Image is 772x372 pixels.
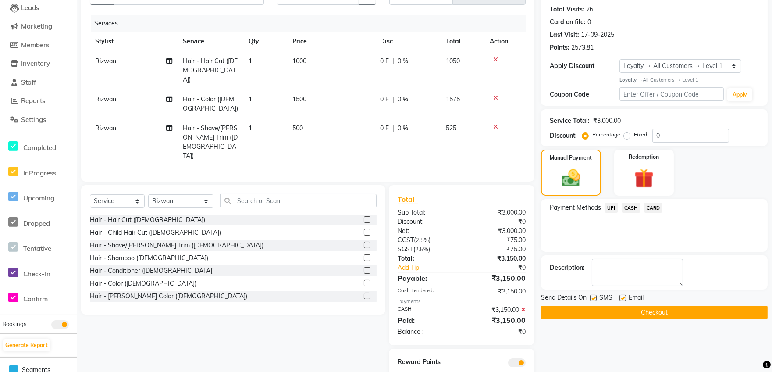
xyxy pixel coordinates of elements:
label: Fixed [634,131,647,139]
span: 500 [292,124,303,132]
div: Discount: [550,131,577,140]
label: Redemption [629,153,659,161]
span: Marketing [21,22,52,30]
div: Service Total: [550,116,590,125]
span: 1575 [446,95,460,103]
div: ₹3,150.00 [462,254,532,263]
div: Coupon Code [550,90,619,99]
div: CASH [391,305,462,315]
label: Percentage [592,131,620,139]
div: Hair - Color ([DEMOGRAPHIC_DATA]) [90,279,196,288]
span: Dropped [23,219,50,228]
span: CARD [644,203,663,213]
div: Services [91,15,532,32]
span: Members [21,41,49,49]
button: Generate Report [3,339,50,351]
th: Service [178,32,243,51]
button: Apply [727,88,752,101]
div: 26 [586,5,593,14]
div: ( ) [391,245,462,254]
th: Action [484,32,526,51]
div: ( ) [391,236,462,245]
a: Staff [2,78,75,88]
span: 2.5% [415,246,428,253]
th: Qty [243,32,287,51]
div: Hair - Child Hair Cut ([DEMOGRAPHIC_DATA]) [90,228,221,237]
div: ₹0 [462,327,532,336]
span: Settings [21,115,46,124]
button: Checkout [541,306,768,319]
span: Reports [21,97,45,105]
span: Rizwan [95,57,116,65]
span: Rizwan [95,95,116,103]
div: Hair - [PERSON_NAME] Color ([DEMOGRAPHIC_DATA]) [90,292,247,301]
th: Price [287,32,375,51]
div: Description: [550,263,585,272]
div: ₹0 [462,217,532,226]
div: Payable: [391,273,462,283]
div: ₹3,150.00 [462,315,532,325]
span: SGST [398,245,413,253]
img: _cash.svg [556,167,587,189]
th: Total [441,32,484,51]
th: Stylist [90,32,178,51]
div: Points: [550,43,569,52]
span: 0 F [380,124,389,133]
a: Settings [2,115,75,125]
div: Card on file: [550,18,586,27]
span: 1050 [446,57,460,65]
span: 0 F [380,95,389,104]
span: SMS [599,293,612,304]
span: Email [629,293,644,304]
span: 0 % [398,124,408,133]
span: Payment Methods [550,203,601,212]
span: Total [398,195,418,204]
span: Hair - Color ([DEMOGRAPHIC_DATA]) [183,95,238,112]
div: Reward Points [391,358,462,367]
div: ₹3,000.00 [462,208,532,217]
div: ₹3,000.00 [593,116,621,125]
span: CASH [622,203,640,213]
div: 0 [587,18,591,27]
div: Total Visits: [550,5,584,14]
span: 1000 [292,57,306,65]
div: Sub Total: [391,208,462,217]
div: ₹75.00 [462,236,532,245]
div: ₹3,150.00 [462,305,532,315]
div: 17-09-2025 [581,30,614,39]
span: Inventory [21,59,50,68]
span: Rizwan [95,124,116,132]
span: 525 [446,124,456,132]
span: 1 [249,124,252,132]
input: Search or Scan [220,194,377,207]
span: Upcoming [23,194,54,202]
div: Last Visit: [550,30,579,39]
span: 1 [249,57,252,65]
a: Reports [2,96,75,106]
span: 1500 [292,95,306,103]
div: ₹3,150.00 [462,273,532,283]
span: Staff [21,78,36,86]
span: 0 % [398,95,408,104]
span: Check-In [23,270,50,278]
span: 0 % [398,57,408,66]
a: Inventory [2,59,75,69]
img: _gift.svg [628,166,660,190]
div: Cash Tendered: [391,287,462,296]
div: ₹3,000.00 [462,226,532,236]
span: Send Details On [541,293,587,304]
span: 0 F [380,57,389,66]
span: InProgress [23,169,56,177]
div: ₹0 [473,263,532,272]
span: Hair - Shave/[PERSON_NAME] Trim ([DEMOGRAPHIC_DATA]) [183,124,238,160]
span: Leads [21,4,39,12]
div: Paid: [391,315,462,325]
div: All Customers → Level 1 [619,76,759,84]
div: Hair - Shampoo ([DEMOGRAPHIC_DATA]) [90,254,208,263]
span: Completed [23,143,56,152]
div: Hair - Shave/[PERSON_NAME] Trim ([DEMOGRAPHIC_DATA]) [90,241,263,250]
span: CGST [398,236,414,244]
div: 2573.81 [571,43,594,52]
div: Net: [391,226,462,236]
span: UPI [605,203,618,213]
